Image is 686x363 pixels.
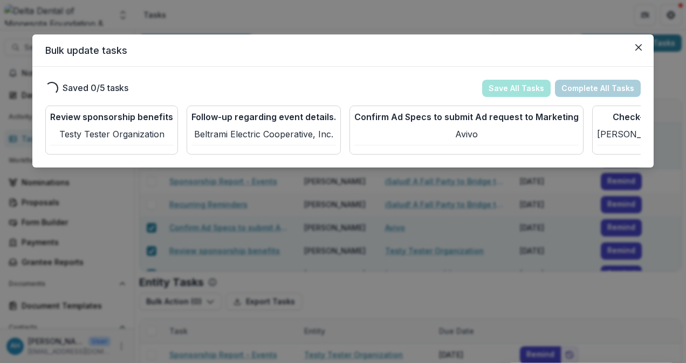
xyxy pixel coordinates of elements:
[63,83,128,93] h2: Saved 0/5 tasks
[194,128,333,141] p: Beltrami Electric Cooperative, Inc.
[50,110,173,123] p: Review sponsorship benefits
[455,128,478,141] p: Avivo
[59,128,164,141] p: Testy Tester Organization
[354,110,579,123] p: Confirm Ad Specs to submit Ad request to Marketing
[32,34,654,67] header: Bulk update tasks
[630,39,647,56] button: Close
[555,80,641,97] button: Complete All Tasks
[191,110,336,123] p: Follow-up regarding event details.
[482,80,551,97] button: Save All Tasks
